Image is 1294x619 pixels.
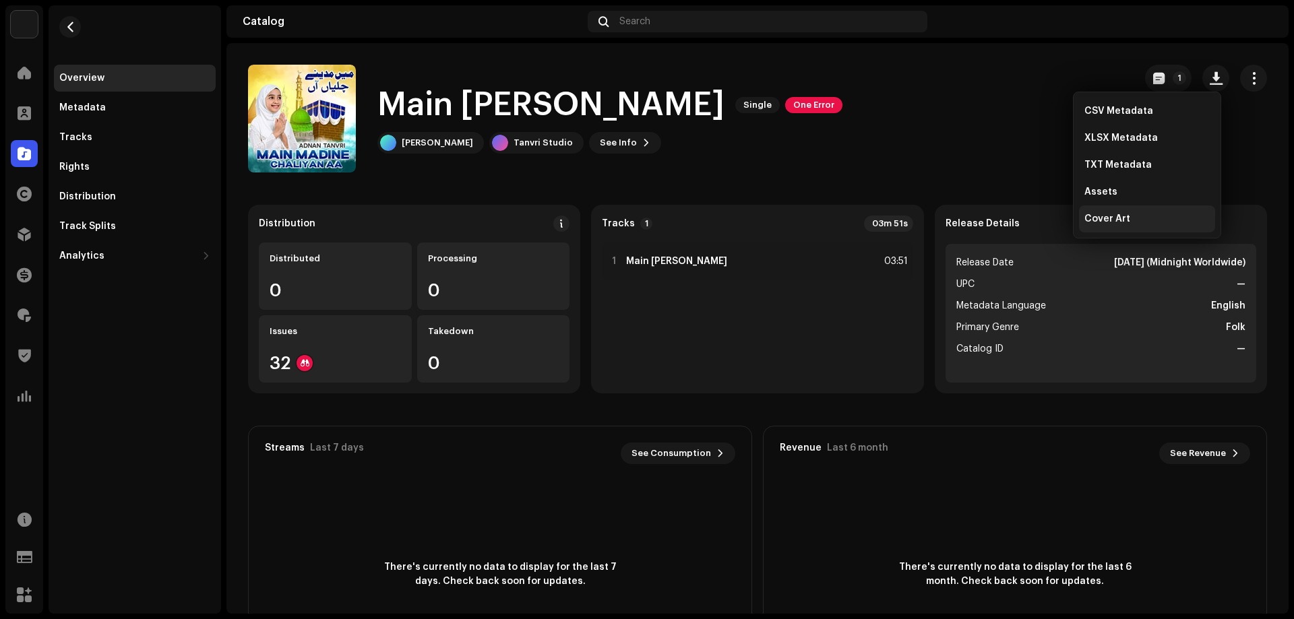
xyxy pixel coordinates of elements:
span: There's currently no data to display for the last 6 month. Check back soon for updates. [894,560,1136,589]
strong: Folk [1226,319,1245,335]
div: Tracks [59,132,92,143]
div: 03m 51s [864,216,913,232]
div: Track Splits [59,221,116,232]
p-badge: 1 [1173,71,1186,85]
span: Catalog ID [956,341,1004,357]
re-m-nav-item: Overview [54,65,216,92]
div: Issues [270,326,401,337]
div: Catalog [243,16,582,27]
button: See Revenue [1159,443,1250,464]
div: Metadata [59,102,106,113]
strong: — [1237,341,1245,357]
div: Takedown [428,326,559,337]
button: See Consumption [621,443,735,464]
img: d2dfa519-7ee0-40c3-937f-a0ec5b610b05 [1251,11,1272,32]
span: CSV Metadata [1084,106,1153,117]
span: There's currently no data to display for the last 7 days. Check back soon for updates. [379,560,621,589]
div: Overview [59,73,104,84]
span: UPC [956,276,975,292]
span: TXT Metadata [1084,160,1152,170]
re-m-nav-item: Distribution [54,183,216,210]
span: Search [619,16,650,27]
div: Revenue [780,443,822,453]
p-badge: 1 [640,218,652,230]
span: Primary Genre [956,319,1019,335]
strong: [DATE] (Midnight Worldwide) [1114,255,1245,271]
span: Metadata Language [956,298,1046,314]
div: Analytics [59,251,104,261]
div: Distributed [270,253,401,264]
div: Last 7 days [310,443,364,453]
button: See Info [589,132,661,154]
span: Cover Art [1084,214,1130,224]
button: 1 [1145,65,1192,92]
div: [PERSON_NAME] [402,137,473,148]
strong: — [1237,276,1245,292]
span: Release Date [956,255,1014,271]
div: Tanvri Studio [514,137,573,148]
div: Distribution [259,218,315,229]
re-m-nav-item: Tracks [54,124,216,151]
re-m-nav-dropdown: Analytics [54,242,216,269]
span: Assets [1084,187,1117,197]
div: Rights [59,162,90,172]
re-m-nav-item: Metadata [54,94,216,121]
span: One Error [785,97,842,113]
div: 03:51 [878,253,908,269]
div: Streams [265,443,305,453]
span: XLSX Metadata [1084,133,1158,143]
h1: Main [PERSON_NAME] [377,84,725,127]
re-m-nav-item: Track Splits [54,213,216,240]
div: Last 6 month [827,443,888,453]
div: Processing [428,253,559,264]
div: Distribution [59,191,116,202]
re-m-nav-item: Rights [54,154,216,181]
strong: English [1211,298,1245,314]
span: See Consumption [631,440,711,467]
strong: Tracks [602,218,635,229]
span: See Revenue [1170,440,1226,467]
span: See Info [600,129,637,156]
span: Single [735,97,780,113]
strong: Release Details [946,218,1020,229]
strong: Main [PERSON_NAME] [626,256,727,267]
img: bb356b9b-6e90-403f-adc8-c282c7c2e227 [11,11,38,38]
